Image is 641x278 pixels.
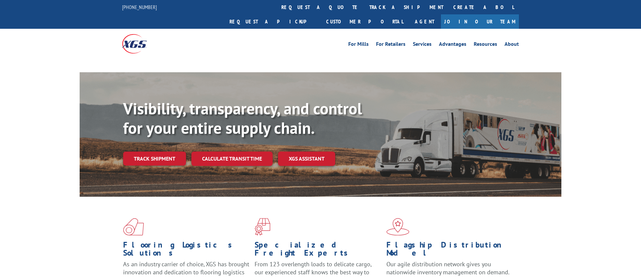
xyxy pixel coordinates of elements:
[386,260,510,276] span: Our agile distribution network gives you nationwide inventory management on demand.
[439,41,466,49] a: Advantages
[376,41,405,49] a: For Retailers
[413,41,432,49] a: Services
[441,14,519,29] a: Join Our Team
[386,218,409,236] img: xgs-icon-flagship-distribution-model-red
[255,218,270,236] img: xgs-icon-focused-on-flooring-red
[255,241,381,260] h1: Specialized Freight Experts
[386,241,513,260] h1: Flagship Distribution Model
[278,152,335,166] a: XGS ASSISTANT
[348,41,369,49] a: For Mills
[123,98,362,138] b: Visibility, transparency, and control for your entire supply chain.
[123,218,144,236] img: xgs-icon-total-supply-chain-intelligence-red
[321,14,408,29] a: Customer Portal
[191,152,273,166] a: Calculate transit time
[474,41,497,49] a: Resources
[123,241,250,260] h1: Flooring Logistics Solutions
[123,152,186,166] a: Track shipment
[408,14,441,29] a: Agent
[224,14,321,29] a: Request a pickup
[505,41,519,49] a: About
[122,4,157,10] a: [PHONE_NUMBER]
